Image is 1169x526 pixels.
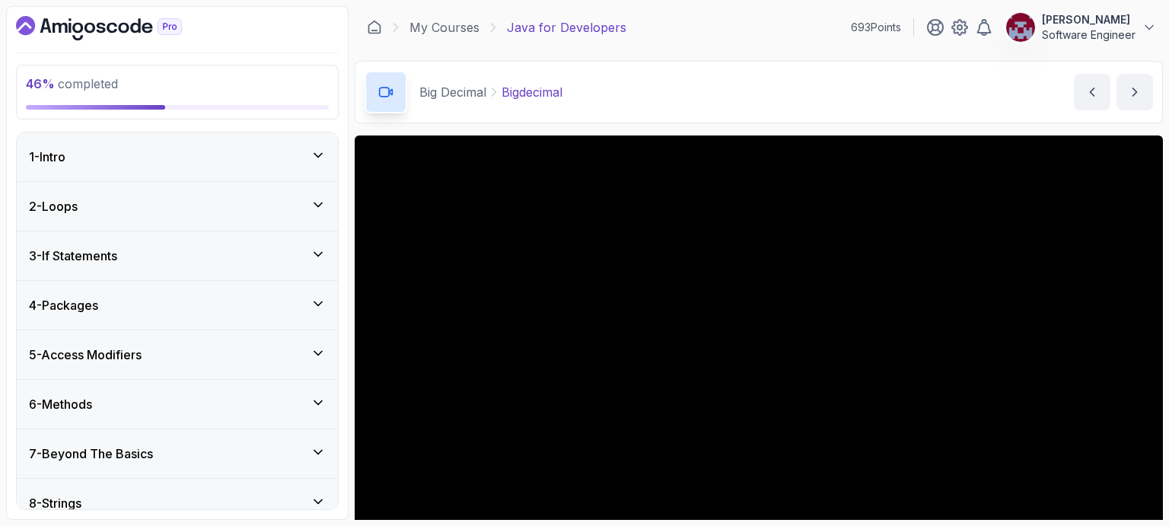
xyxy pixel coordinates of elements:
h3: 8 - Strings [29,494,81,512]
h3: 4 - Packages [29,296,98,314]
button: 7-Beyond The Basics [17,429,338,478]
p: Bigdecimal [502,83,562,101]
h3: 7 - Beyond The Basics [29,445,153,463]
a: My Courses [409,18,479,37]
button: previous content [1074,74,1110,110]
a: Dashboard [16,16,217,40]
button: user profile image[PERSON_NAME]Software Engineer [1005,12,1157,43]
p: 693 Points [851,20,901,35]
button: 4-Packages [17,281,338,330]
img: user profile image [1006,13,1035,42]
p: Software Engineer [1042,27,1136,43]
p: Big Decimal [419,83,486,101]
span: 46 % [26,76,55,91]
p: [PERSON_NAME] [1042,12,1136,27]
span: completed [26,76,118,91]
button: next content [1116,74,1153,110]
h3: 6 - Methods [29,395,92,413]
button: 2-Loops [17,182,338,231]
h3: 1 - Intro [29,148,65,166]
button: 3-If Statements [17,231,338,280]
iframe: chat widget [1075,431,1169,503]
h3: 3 - If Statements [29,247,117,265]
button: 1-Intro [17,132,338,181]
h3: 5 - Access Modifiers [29,346,142,364]
button: 5-Access Modifiers [17,330,338,379]
h3: 2 - Loops [29,197,78,215]
p: Java for Developers [507,18,626,37]
button: 6-Methods [17,380,338,429]
a: Dashboard [367,20,382,35]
